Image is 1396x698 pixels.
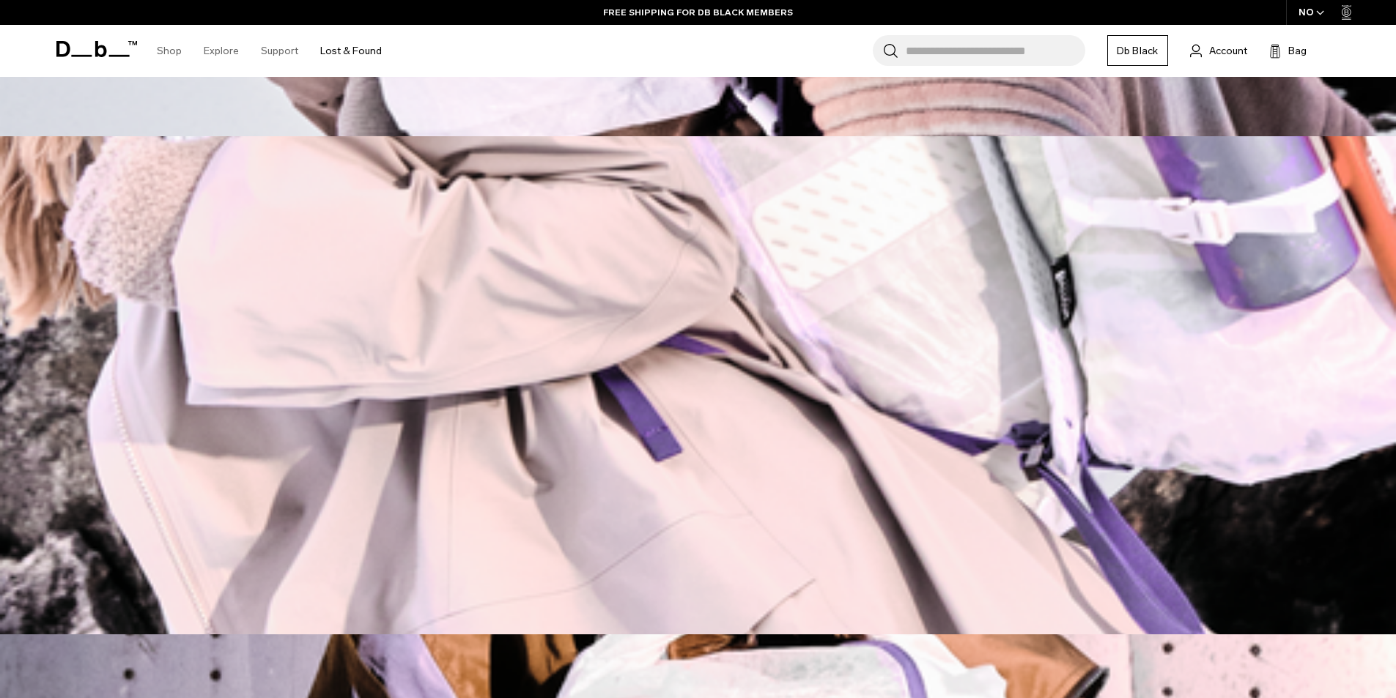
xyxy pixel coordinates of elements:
a: Shop [157,25,182,77]
button: Bag [1269,42,1307,59]
a: Account [1190,42,1247,59]
a: Lost & Found [320,25,382,77]
a: Explore [204,25,239,77]
a: Support [261,25,298,77]
span: Bag [1288,43,1307,59]
span: Account [1209,43,1247,59]
a: FREE SHIPPING FOR DB BLACK MEMBERS [603,6,793,19]
a: Db Black [1107,35,1168,66]
nav: Main Navigation [146,25,393,77]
